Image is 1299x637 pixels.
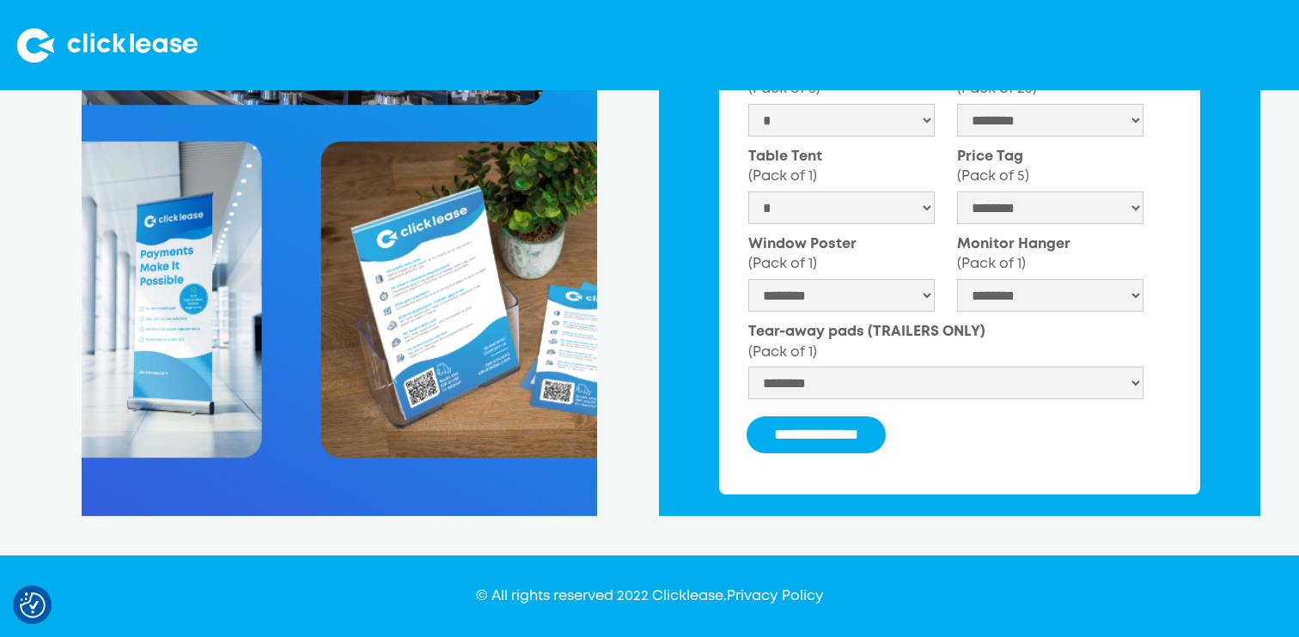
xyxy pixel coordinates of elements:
span: (Pack of 25) [957,82,1037,95]
label: Tear-away pads (TRAILERS ONLY) [748,322,1143,362]
label: Window Poster [748,234,935,275]
label: Table Tent [748,147,935,187]
span: (Pack of 1) [748,258,817,270]
span: (Pack of 5) [957,170,1029,183]
label: Price Tag [957,147,1143,187]
a: Privacy Policy [727,590,824,603]
span: (Pack of 1) [957,258,1026,270]
img: Revisit consent button [20,592,46,618]
button: Consent Preferences [20,592,46,618]
label: Monitor Hanger [957,234,1143,275]
span: (Pack of 5) [748,82,820,95]
img: Clicklease logo [17,28,198,63]
div: © All rights reserved 2022 Clicklease. [476,586,824,607]
span: (Pack of 1) [748,346,817,359]
span: (Pack of 1) [748,170,817,183]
